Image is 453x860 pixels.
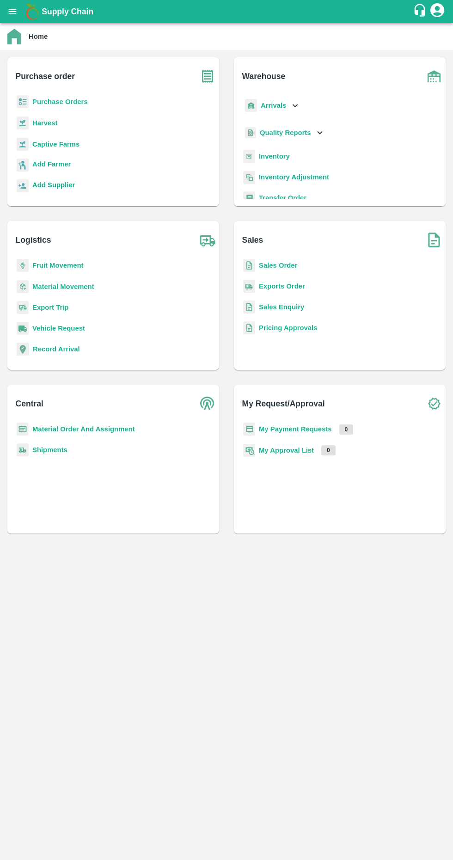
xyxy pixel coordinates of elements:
a: Captive Farms [32,141,80,148]
img: purchase [196,65,219,88]
b: Warehouse [242,70,286,83]
div: account of current user [429,2,446,21]
img: supplier [17,179,29,193]
img: reciept [17,95,29,109]
a: Inventory [259,153,290,160]
img: fruit [17,259,29,272]
a: Vehicle Request [32,325,85,332]
a: Add Supplier [32,180,75,192]
a: Inventory Adjustment [259,173,329,181]
img: shipments [17,443,29,457]
b: Arrivals [261,102,286,109]
a: My Approval List [259,447,314,454]
b: Purchase order [16,70,75,83]
img: whArrival [245,99,257,112]
img: whInventory [243,150,255,163]
button: open drawer [2,1,23,22]
img: approval [243,443,255,457]
b: Central [16,397,43,410]
img: warehouse [422,65,446,88]
img: harvest [17,116,29,130]
img: qualityReport [245,127,256,139]
a: Record Arrival [33,345,80,353]
a: Harvest [32,119,57,127]
img: sales [243,259,255,272]
img: payment [243,423,255,436]
img: harvest [17,137,29,151]
img: logo [23,2,42,21]
img: whTransfer [243,191,255,205]
b: Logistics [16,233,51,246]
a: Transfer Order [259,194,306,202]
a: Add Farmer [32,159,71,172]
a: Sales Enquiry [259,303,304,311]
b: My Request/Approval [242,397,325,410]
img: centralMaterial [17,423,29,436]
img: delivery [17,301,29,314]
a: My Payment Requests [259,425,332,433]
b: Supply Chain [42,7,93,16]
b: Sales [242,233,263,246]
a: Sales Order [259,262,297,269]
img: sales [243,301,255,314]
img: inventory [243,171,255,184]
a: Purchase Orders [32,98,88,105]
img: central [196,392,219,415]
a: Export Trip [32,304,68,311]
a: Material Movement [32,283,94,290]
img: truck [196,228,219,252]
b: Quality Reports [260,129,311,136]
b: Add Farmer [32,160,71,168]
p: 0 [339,424,354,435]
img: soSales [422,228,446,252]
img: material [17,280,29,294]
a: Pricing Approvals [259,324,317,332]
a: Supply Chain [42,5,413,18]
img: recordArrival [17,343,29,356]
a: Shipments [32,446,67,454]
b: Add Supplier [32,181,75,189]
div: Arrivals [243,95,300,116]
img: farmer [17,159,29,172]
img: home [7,29,21,44]
div: customer-support [413,3,429,20]
img: shipments [243,280,255,293]
img: check [422,392,446,415]
a: Fruit Movement [32,262,84,269]
a: Material Order And Assignment [32,425,135,433]
a: Exports Order [259,283,305,290]
b: Home [29,33,48,40]
p: 0 [321,445,336,455]
img: vehicle [17,322,29,335]
div: Quality Reports [243,123,325,142]
img: sales [243,321,255,335]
